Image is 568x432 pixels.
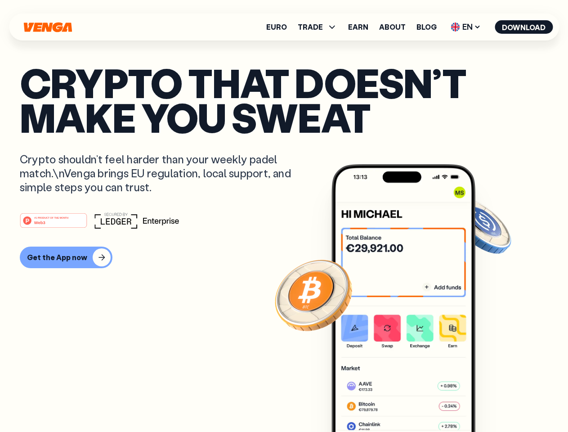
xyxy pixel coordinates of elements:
tspan: Web3 [34,220,45,225]
p: Crypto that doesn’t make you sweat [20,65,548,134]
a: Blog [416,23,437,31]
a: #1 PRODUCT OF THE MONTHWeb3 [20,218,87,230]
a: About [379,23,406,31]
span: TRADE [298,22,337,32]
span: EN [447,20,484,34]
button: Download [495,20,553,34]
a: Euro [266,23,287,31]
svg: Home [22,22,73,32]
a: Earn [348,23,368,31]
button: Get the App now [20,247,112,268]
div: Get the App now [27,253,87,262]
span: TRADE [298,23,323,31]
tspan: #1 PRODUCT OF THE MONTH [34,216,68,219]
img: Bitcoin [273,254,354,335]
p: Crypto shouldn’t feel harder than your weekly padel match.\nVenga brings EU regulation, local sup... [20,152,304,194]
img: USDC coin [448,193,513,258]
img: flag-uk [451,22,460,31]
a: Get the App now [20,247,548,268]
